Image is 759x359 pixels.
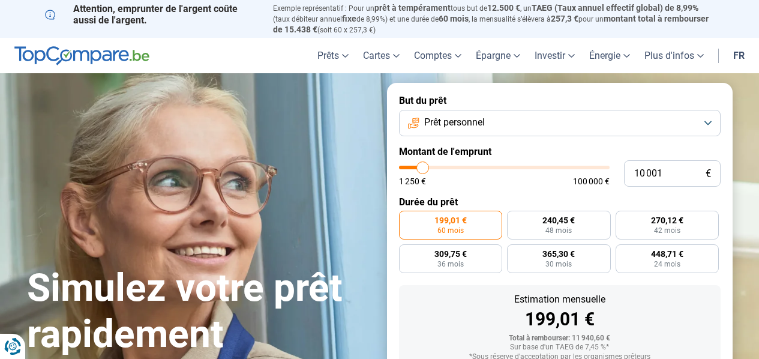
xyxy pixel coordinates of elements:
span: 48 mois [545,227,572,234]
label: But du prêt [399,95,721,106]
span: TAEG (Taux annuel effectif global) de 8,99% [532,3,698,13]
p: Exemple représentatif : Pour un tous but de , un (taux débiteur annuel de 8,99%) et une durée de ... [273,3,715,35]
a: Comptes [407,38,469,73]
span: 257,3 € [551,14,578,23]
span: 240,45 € [542,216,575,225]
span: 60 mois [437,227,464,234]
a: Cartes [356,38,407,73]
span: 30 mois [545,261,572,268]
a: Plus d'infos [637,38,711,73]
h1: Simulez votre prêt rapidement [27,265,373,358]
button: Prêt personnel [399,110,721,136]
span: Prêt personnel [424,116,485,129]
span: 100 000 € [573,177,610,186]
span: 270,12 € [651,216,683,225]
span: 199,01 € [434,216,467,225]
span: 365,30 € [542,250,575,258]
img: TopCompare [14,46,149,65]
p: Attention, emprunter de l'argent coûte aussi de l'argent. [45,3,259,26]
span: 24 mois [654,261,680,268]
a: Énergie [582,38,637,73]
span: 12.500 € [487,3,520,13]
span: 60 mois [439,14,469,23]
span: 1 250 € [399,177,426,186]
span: € [706,169,711,179]
div: Estimation mensuelle [409,295,711,304]
span: 448,71 € [651,250,683,258]
label: Montant de l'emprunt [399,146,721,157]
a: Investir [527,38,582,73]
span: fixe [342,14,356,23]
span: 42 mois [654,227,680,234]
span: montant total à rembourser de 15.438 € [273,14,709,34]
a: Épargne [469,38,527,73]
label: Durée du prêt [399,196,721,208]
span: 309,75 € [434,250,467,258]
span: 36 mois [437,261,464,268]
a: fr [726,38,752,73]
div: 199,01 € [409,310,711,328]
span: prêt à tempérament [374,3,451,13]
a: Prêts [310,38,356,73]
div: Total à rembourser: 11 940,60 € [409,334,711,343]
div: Sur base d'un TAEG de 7,45 %* [409,343,711,352]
